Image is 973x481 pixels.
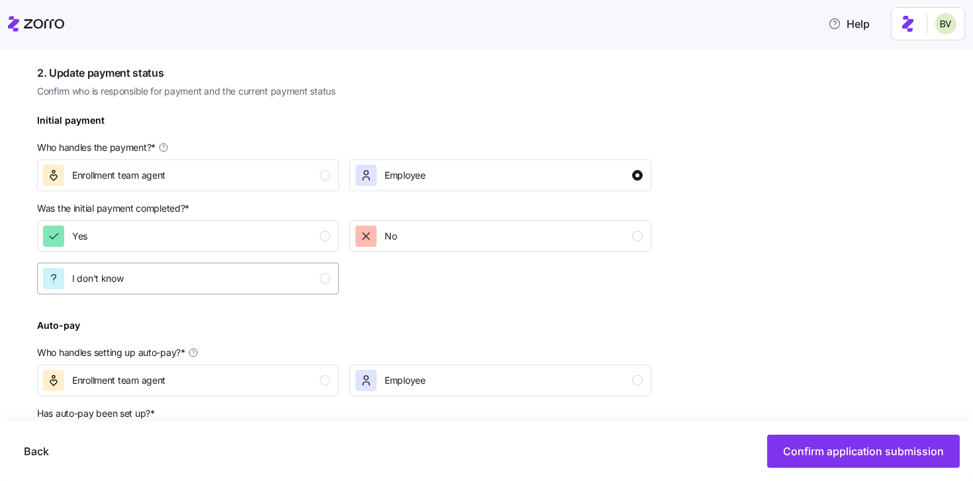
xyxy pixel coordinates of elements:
[72,169,165,182] span: Enrollment team agent
[37,65,651,81] span: 2. Update payment status
[935,13,956,34] img: 676487ef2089eb4995defdc85707b4f5
[24,443,49,459] span: Back
[13,435,60,468] button: Back
[37,141,156,154] span: Who handles the payment? *
[385,374,426,387] span: Employee
[37,407,155,420] span: Has auto-pay been set up? *
[767,435,960,468] button: Confirm application submission
[37,318,80,343] div: Auto-pay
[385,169,426,182] span: Employee
[385,230,396,243] span: No
[37,113,105,138] div: Initial payment
[37,202,189,215] span: Was the initial payment completed? *
[72,374,165,387] span: Enrollment team agent
[72,230,87,243] span: Yes
[817,11,880,37] button: Help
[37,346,185,359] span: Who handles setting up auto-pay? *
[828,16,870,32] span: Help
[783,443,944,459] span: Confirm application submission
[37,85,651,98] span: Confirm who is responsible for payment and the current payment status
[72,272,124,285] span: I don't know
